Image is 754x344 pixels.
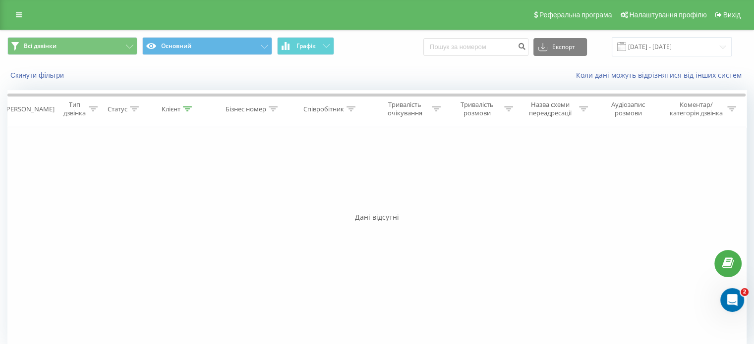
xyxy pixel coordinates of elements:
[24,42,57,50] span: Всі дзвінки
[741,288,749,296] span: 2
[62,100,86,117] div: Тип дзвінка
[667,100,725,117] div: Коментар/категорія дзвінка
[576,70,747,80] a: Коли дані можуть відрізнятися вiд інших систем
[524,100,577,117] div: Назва схеми переадресації
[108,105,127,113] div: Статус
[296,43,316,49] span: Графік
[539,11,612,19] span: Реферальна програма
[7,37,137,55] button: Всі дзвінки
[533,38,587,56] button: Експорт
[599,100,657,117] div: Аудіозапис розмови
[629,11,706,19] span: Налаштування профілю
[720,288,744,312] iframe: Intercom live chat
[303,105,344,113] div: Співробітник
[423,38,528,56] input: Пошук за номером
[142,37,272,55] button: Основний
[4,105,55,113] div: [PERSON_NAME]
[226,105,266,113] div: Бізнес номер
[7,212,747,222] div: Дані відсутні
[7,71,69,80] button: Скинути фільтри
[162,105,180,113] div: Клієнт
[277,37,334,55] button: Графік
[380,100,430,117] div: Тривалість очікування
[452,100,502,117] div: Тривалість розмови
[723,11,741,19] span: Вихід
